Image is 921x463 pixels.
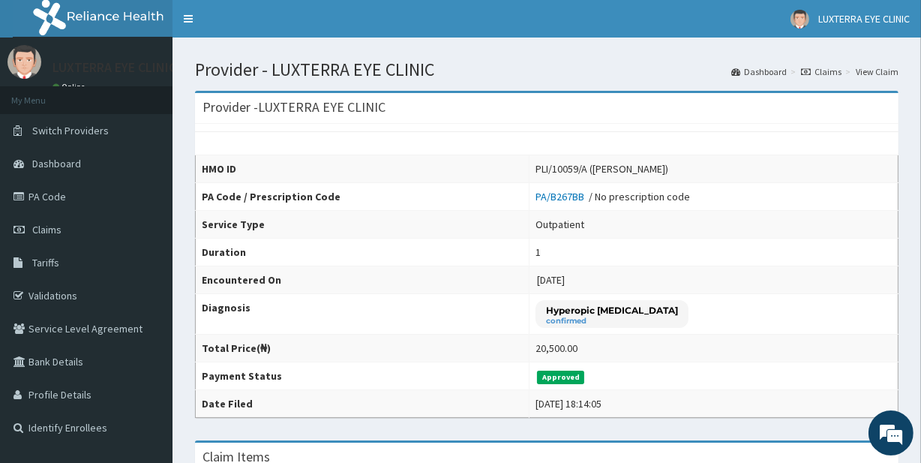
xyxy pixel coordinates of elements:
[32,223,61,236] span: Claims
[196,183,529,211] th: PA Code / Prescription Code
[52,82,88,92] a: Online
[196,362,529,390] th: Payment Status
[196,239,529,266] th: Duration
[856,65,898,78] a: View Claim
[7,305,286,358] textarea: Type your message and hit 'Enter'
[818,12,910,26] span: LUXTERRA EYE CLINIC
[32,124,109,137] span: Switch Providers
[78,84,252,104] div: Chat with us now
[731,65,787,78] a: Dashboard
[535,190,589,203] a: PA/B267BB
[196,390,529,418] th: Date Filed
[202,101,385,114] h3: Provider - LUXTERRA EYE CLINIC
[535,396,601,411] div: [DATE] 18:14:05
[52,61,176,74] p: LUXTERRA EYE CLINIC
[535,341,577,356] div: 20,500.00
[535,217,584,232] div: Outpatient
[28,75,61,113] img: d_794563401_company_1708531726252_794563401
[790,10,809,29] img: User Image
[535,245,541,260] div: 1
[196,294,529,335] th: Diagnosis
[246,8,282,44] div: Minimize live chat window
[195,60,898,80] h1: Provider - LUXTERRA EYE CLINIC
[87,137,207,288] span: We're online!
[7,45,41,79] img: User Image
[537,371,584,384] span: Approved
[546,317,678,325] small: confirmed
[196,211,529,239] th: Service Type
[537,273,565,287] span: [DATE]
[196,335,529,362] th: Total Price(₦)
[535,161,668,176] div: PLI/10059/A ([PERSON_NAME])
[535,189,690,204] div: / No prescription code
[32,157,81,170] span: Dashboard
[546,304,678,317] p: Hyperopic [MEDICAL_DATA]
[32,256,59,269] span: Tariffs
[196,155,529,183] th: HMO ID
[196,266,529,294] th: Encountered On
[801,65,841,78] a: Claims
